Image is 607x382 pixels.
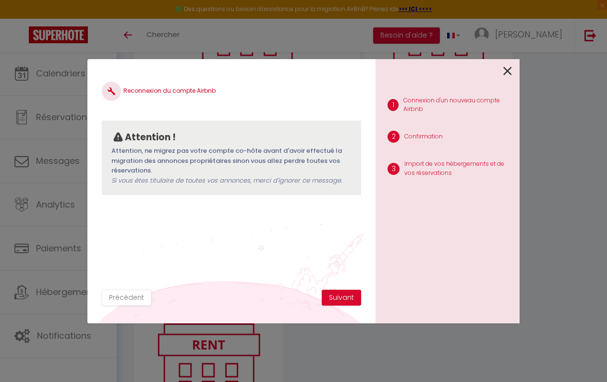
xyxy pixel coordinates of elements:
[125,130,176,145] p: Attention !
[388,163,400,175] span: 3
[111,146,352,185] p: Attention, ne migrez pas votre compte co-hôte avant d'avoir effectué la migration des annonces pr...
[102,290,151,306] button: Précédent
[404,160,512,178] p: Import de vos hébergements et de vos réservations
[322,290,361,306] button: Suivant
[388,99,399,111] span: 1
[388,131,400,143] span: 2
[111,176,342,185] span: Si vous êtes titulaire de toutes vos annonces, merci d'ignorer ce message.
[403,96,512,114] p: Connexion d'un nouveau compte Airbnb
[404,132,443,141] p: Confirmation
[102,82,361,101] h4: Reconnexion du compte Airbnb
